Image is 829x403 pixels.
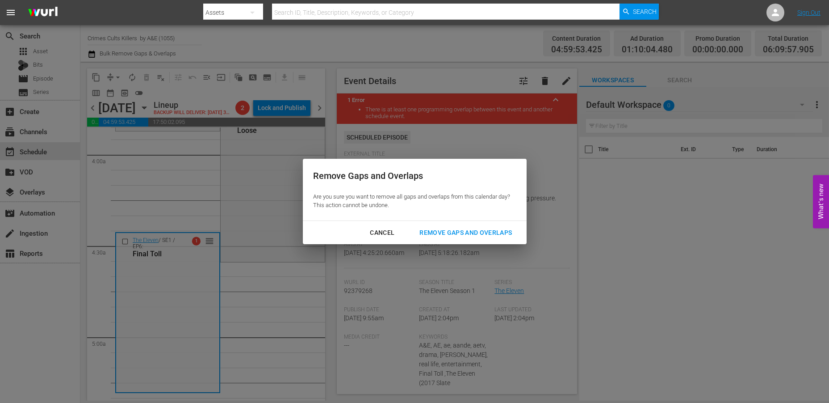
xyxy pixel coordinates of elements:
img: ans4CAIJ8jUAAAAAAAAAAAAAAAAAAAAAAAAgQb4GAAAAAAAAAAAAAAAAAAAAAAAAJMjXAAAAAAAAAAAAAAAAAAAAAAAAgAT5G... [21,2,64,23]
button: Remove Gaps and Overlaps [409,225,523,241]
span: Search [633,4,657,20]
p: This action cannot be undone. [314,201,511,210]
div: Cancel [363,227,402,238]
div: Remove Gaps and Overlaps [314,170,511,182]
button: Open Feedback Widget [813,175,829,228]
p: Are you sure you want to remove all gaps and overlaps from this calendar day? [314,193,511,201]
a: Sign Out [797,9,821,16]
button: Cancel [359,225,405,241]
span: menu [5,7,16,18]
div: Remove Gaps and Overlaps [412,227,519,238]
